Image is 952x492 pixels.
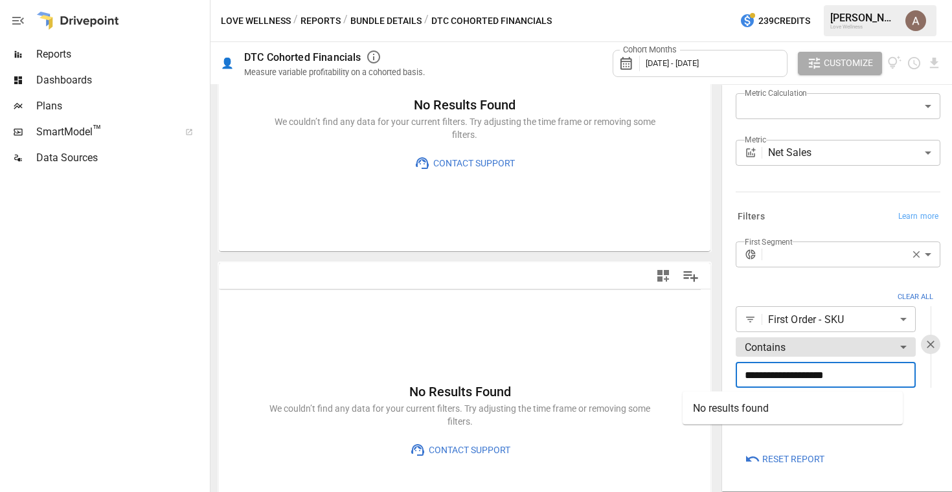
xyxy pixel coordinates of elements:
[646,58,699,68] span: [DATE] - [DATE]
[244,51,361,63] div: DTC Cohorted Financials
[93,122,102,139] span: ™
[266,381,654,402] h6: No Results Found
[36,47,207,62] span: Reports
[905,10,926,31] img: Arielle Sanders
[830,12,898,24] div: [PERSON_NAME]
[745,134,766,145] label: Metric
[683,397,903,419] li: No results found
[758,13,810,29] span: 239 Credits
[745,236,793,247] label: First Segment
[898,3,934,39] button: Arielle Sanders
[887,52,902,75] button: View documentation
[405,151,524,175] button: Contact Support
[271,115,659,141] p: We couldn’t find any data for your current filters. Try adjusting the time frame or removing some...
[221,57,234,69] div: 👤
[676,262,705,291] button: Manage Columns
[898,210,938,223] span: Learn more
[293,13,298,29] div: /
[430,155,515,172] span: Contact Support
[401,438,519,462] button: Contact Support
[736,334,916,360] div: Contains
[425,442,510,458] span: Contact Support
[266,402,654,428] p: We couldn’t find any data for your current filters. Try adjusting the time frame or removing some...
[300,13,341,29] button: Reports
[244,67,425,77] div: Measure variable profitability on a cohorted basis.
[343,13,348,29] div: /
[36,73,207,88] span: Dashboards
[824,55,873,71] span: Customize
[768,140,940,166] div: Net Sales
[36,150,207,166] span: Data Sources
[36,124,171,140] span: SmartModel
[271,95,659,115] h6: No Results Found
[745,87,807,98] label: Metric Calculation
[350,13,422,29] button: Bundle Details
[738,210,765,224] h6: Filters
[424,13,429,29] div: /
[221,13,291,29] button: Love Wellness
[736,447,833,471] button: Reset Report
[36,98,207,114] span: Plans
[830,24,898,30] div: Love Wellness
[762,451,824,467] span: Reset Report
[907,56,922,71] button: Schedule report
[620,44,680,56] label: Cohort Months
[734,9,815,33] button: 239Credits
[927,56,942,71] button: Download report
[768,312,895,327] span: First Order - SKU
[890,288,940,307] button: Clear ALl
[798,52,882,75] button: Customize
